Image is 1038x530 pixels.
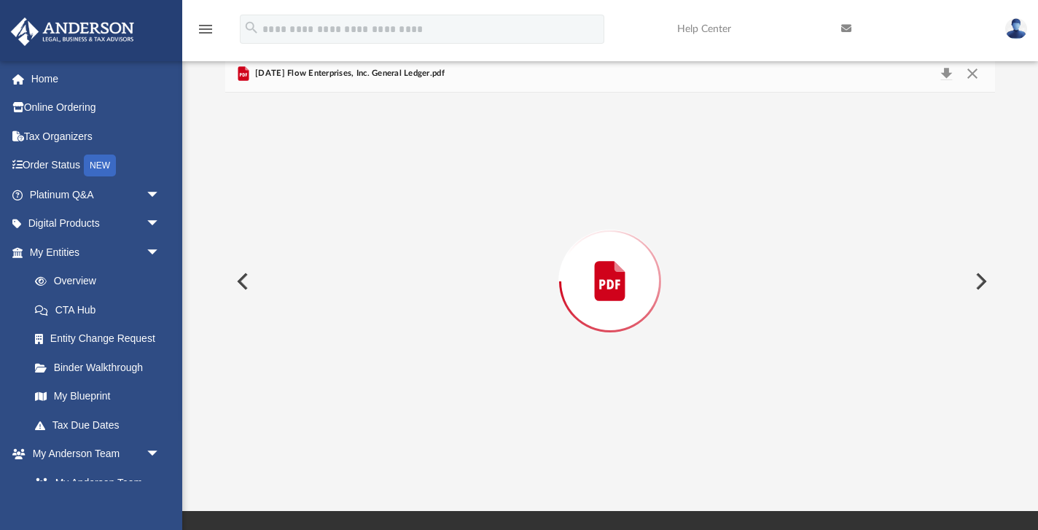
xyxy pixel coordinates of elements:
[146,238,175,268] span: arrow_drop_down
[252,67,445,80] span: [DATE] Flow Enterprises, Inc. General Ledger.pdf
[20,324,182,354] a: Entity Change Request
[197,28,214,38] a: menu
[20,267,182,296] a: Overview
[10,209,182,238] a: Digital Productsarrow_drop_down
[197,20,214,38] i: menu
[146,180,175,210] span: arrow_drop_down
[146,209,175,239] span: arrow_drop_down
[20,295,182,324] a: CTA Hub
[225,55,996,469] div: Preview
[10,151,182,181] a: Order StatusNEW
[20,353,182,382] a: Binder Walkthrough
[10,180,182,209] a: Platinum Q&Aarrow_drop_down
[20,468,168,497] a: My Anderson Team
[225,261,257,302] button: Previous File
[7,17,138,46] img: Anderson Advisors Platinum Portal
[243,20,259,36] i: search
[10,93,182,122] a: Online Ordering
[20,410,182,440] a: Tax Due Dates
[1005,18,1027,39] img: User Pic
[959,63,986,84] button: Close
[10,440,175,469] a: My Anderson Teamarrow_drop_down
[10,122,182,151] a: Tax Organizers
[84,155,116,176] div: NEW
[964,261,996,302] button: Next File
[10,238,182,267] a: My Entitiesarrow_drop_down
[933,63,959,84] button: Download
[146,440,175,469] span: arrow_drop_down
[20,382,175,411] a: My Blueprint
[10,64,182,93] a: Home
